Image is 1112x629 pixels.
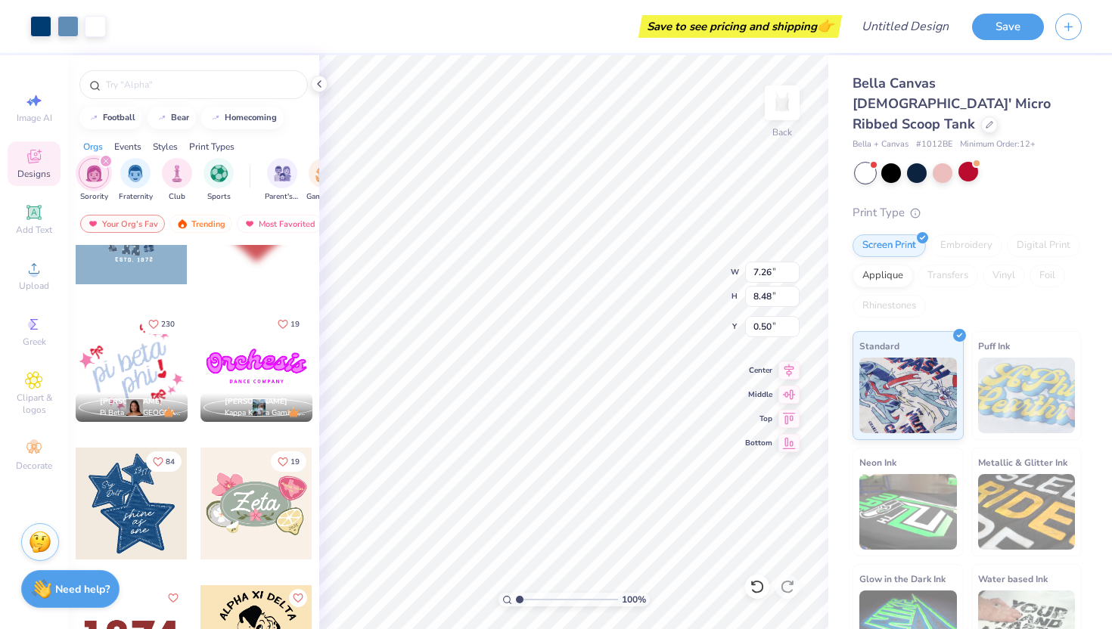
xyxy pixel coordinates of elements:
[978,358,1076,433] img: Puff Ink
[772,125,792,139] div: Back
[853,295,926,318] div: Rhinestones
[169,165,185,182] img: Club Image
[189,140,235,153] div: Print Types
[244,218,256,229] img: most_fav.gif
[859,571,946,587] span: Glow in the Dark Ink
[306,191,341,203] span: Game Day
[853,74,1051,133] span: Bella Canvas [DEMOGRAPHIC_DATA]' Micro Ribbed Scoop Tank
[859,358,957,433] img: Standard
[153,140,178,153] div: Styles
[767,88,797,118] img: Back
[169,215,232,233] div: Trending
[978,454,1067,470] span: Metallic & Glitter Ink
[306,158,341,203] button: filter button
[225,407,306,419] span: Kappa Kappa Gamma, [GEOGRAPHIC_DATA][US_STATE]
[853,204,1082,222] div: Print Type
[225,396,287,407] span: [PERSON_NAME]
[201,107,284,129] button: homecoming
[817,17,834,35] span: 👉
[265,158,300,203] div: filter for Parent's Weekend
[859,474,957,550] img: Neon Ink
[176,218,188,229] img: trending.gif
[104,77,298,92] input: Try "Alpha"
[79,158,109,203] div: filter for Sorority
[225,113,277,122] div: homecoming
[79,107,142,129] button: football
[1007,234,1080,257] div: Digital Print
[8,392,61,416] span: Clipart & logos
[745,365,772,376] span: Center
[978,474,1076,550] img: Metallic & Glitter Ink
[161,321,175,328] span: 230
[972,14,1044,40] button: Save
[83,140,103,153] div: Orgs
[745,389,772,400] span: Middle
[162,158,192,203] div: filter for Club
[146,451,182,472] button: Like
[80,215,165,233] div: Your Org's Fav
[19,280,49,292] span: Upload
[23,336,46,348] span: Greek
[114,140,141,153] div: Events
[203,158,234,203] div: filter for Sports
[16,460,52,472] span: Decorate
[103,113,135,122] div: football
[978,338,1010,354] span: Puff Ink
[853,234,926,257] div: Screen Print
[169,191,185,203] span: Club
[210,165,228,182] img: Sports Image
[978,571,1048,587] span: Water based Ink
[207,191,231,203] span: Sports
[859,454,896,470] span: Neon Ink
[315,165,333,182] img: Game Day Image
[290,321,300,328] span: 19
[17,112,52,124] span: Image AI
[100,407,182,419] span: Pi Beta Phi, [GEOGRAPHIC_DATA][US_STATE]
[166,458,175,466] span: 84
[289,589,307,607] button: Like
[642,15,838,38] div: Save to see pricing and shipping
[79,158,109,203] button: filter button
[853,138,909,151] span: Bella + Canvas
[916,138,952,151] span: # 1012BE
[745,414,772,424] span: Top
[271,314,306,334] button: Like
[271,451,306,472] button: Like
[17,168,51,180] span: Designs
[203,158,234,203] button: filter button
[859,338,899,354] span: Standard
[930,234,1002,257] div: Embroidery
[148,107,196,129] button: bear
[80,191,108,203] span: Sorority
[265,158,300,203] button: filter button
[850,11,961,42] input: Untitled Design
[745,438,772,448] span: Bottom
[100,396,163,407] span: [PERSON_NAME]
[622,593,646,606] span: 100 %
[119,158,153,203] div: filter for Fraternity
[164,589,182,607] button: Like
[265,191,300,203] span: Parent's Weekend
[171,113,189,122] div: bear
[918,265,978,287] div: Transfers
[141,314,182,334] button: Like
[210,113,222,122] img: trend_line.gif
[983,265,1025,287] div: Vinyl
[85,165,103,182] img: Sorority Image
[237,215,322,233] div: Most Favorited
[853,265,913,287] div: Applique
[127,165,144,182] img: Fraternity Image
[960,138,1036,151] span: Minimum Order: 12 +
[55,582,110,596] strong: Need help?
[119,158,153,203] button: filter button
[156,113,168,122] img: trend_line.gif
[274,165,291,182] img: Parent's Weekend Image
[88,113,100,122] img: trend_line.gif
[16,224,52,236] span: Add Text
[119,191,153,203] span: Fraternity
[1030,265,1065,287] div: Foil
[290,458,300,466] span: 19
[87,218,99,229] img: most_fav.gif
[306,158,341,203] div: filter for Game Day
[162,158,192,203] button: filter button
